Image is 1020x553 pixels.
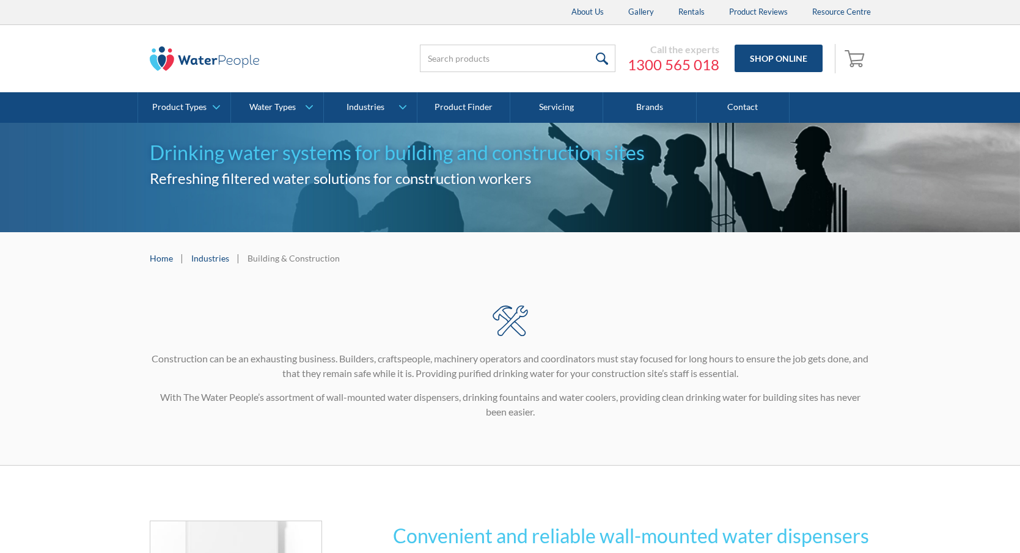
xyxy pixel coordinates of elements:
[845,48,868,68] img: shopping cart
[393,521,870,551] h2: Convenient and reliable wall-mounted water dispensers
[152,102,207,112] div: Product Types
[324,92,416,123] a: Industries
[150,46,260,71] img: The Water People
[603,92,696,123] a: Brands
[697,92,790,123] a: Contact
[150,167,871,189] h2: Refreshing filtered water solutions for construction workers
[138,92,230,123] a: Product Types
[179,251,185,265] div: |
[417,92,510,123] a: Product Finder
[191,252,229,265] a: Industries
[249,102,296,112] div: Water Types
[150,138,871,167] h1: Drinking water systems for building and construction sites
[235,251,241,265] div: |
[842,44,871,73] a: Open empty cart
[347,102,384,112] div: Industries
[628,56,719,74] a: 1300 565 018
[420,45,615,72] input: Search products
[150,252,173,265] a: Home
[231,92,323,123] a: Water Types
[150,390,871,419] p: With The Water People’s assortment of wall-mounted water dispensers, drinking fountains and water...
[735,45,823,72] a: Shop Online
[150,351,871,381] p: Construction can be an exhausting business. Builders, craftspeople, machinery operators and coord...
[510,92,603,123] a: Servicing
[248,252,340,265] div: Building & Construction
[628,43,719,56] div: Call the experts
